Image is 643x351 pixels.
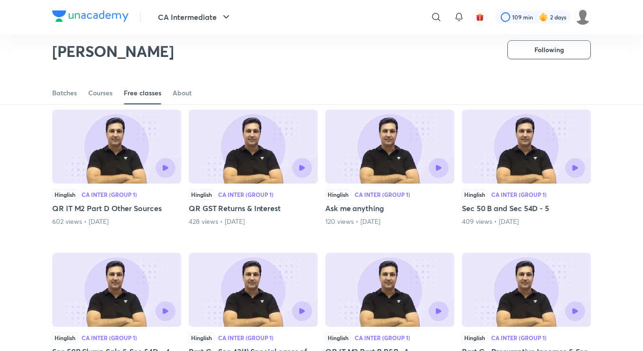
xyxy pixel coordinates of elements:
div: QR IT M2 Part D Other Sources [52,110,181,226]
div: Hinglish [189,189,214,200]
div: Sec 50 B and Sec 54D - 5 [462,110,591,226]
a: Company Logo [52,10,129,24]
a: Free classes [124,82,161,104]
div: Hinglish [52,333,78,343]
div: CA Inter (Group 1) [491,335,547,341]
div: Hinglish [462,333,487,343]
div: CA Inter (Group 1) [82,192,137,197]
div: Hinglish [462,189,487,200]
img: Soumee [575,9,591,25]
div: About [173,88,192,98]
button: Following [507,40,591,59]
div: Free classes [124,88,161,98]
h5: QR GST Returns & Interest [189,203,318,214]
div: Courses [88,88,112,98]
div: 428 views • 6 months ago [189,217,318,226]
a: Courses [88,82,112,104]
img: Company Logo [52,10,129,22]
div: Hinglish [325,189,351,200]
div: CA Inter (Group 1) [355,335,410,341]
div: CA Inter (Group 1) [491,192,547,197]
div: QR GST Returns & Interest [189,110,318,226]
div: Hinglish [52,189,78,200]
div: 409 views • 7 months ago [462,217,591,226]
div: Batches [52,88,77,98]
a: Batches [52,82,77,104]
h5: Sec 50 B and Sec 54D - 5 [462,203,591,214]
img: streak [539,12,548,22]
a: About [173,82,192,104]
div: CA Inter (Group 1) [355,192,410,197]
div: CA Inter (Group 1) [218,192,274,197]
h5: Ask me anything [325,203,454,214]
h2: [PERSON_NAME] [52,42,174,61]
div: Hinglish [325,333,351,343]
div: 120 views • 6 months ago [325,217,454,226]
img: avatar [476,13,484,21]
div: Ask me anything [325,110,454,226]
button: CA Intermediate [152,8,238,27]
span: Following [534,45,564,55]
button: avatar [472,9,487,25]
div: 602 views • 6 months ago [52,217,181,226]
div: CA Inter (Group 1) [218,335,274,341]
div: Hinglish [189,333,214,343]
h5: QR IT M2 Part D Other Sources [52,203,181,214]
div: CA Inter (Group 1) [82,335,137,341]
